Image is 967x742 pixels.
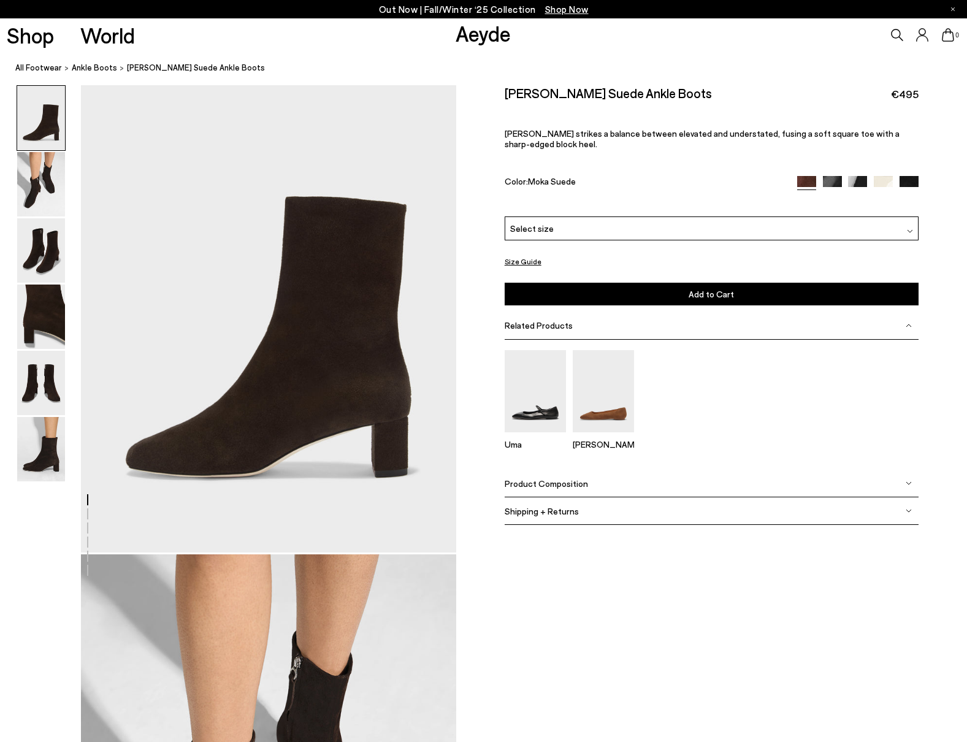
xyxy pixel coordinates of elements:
img: Ida Suede Square-Toe Flats [573,350,634,432]
span: Shipping + Returns [505,506,579,516]
span: Add to Cart [689,289,734,299]
nav: breadcrumb [15,52,967,85]
button: Size Guide [505,254,541,269]
span: 0 [954,32,960,39]
span: ankle boots [72,63,117,72]
h2: [PERSON_NAME] Suede Ankle Boots [505,85,712,101]
a: Uma Mary-Jane Flats Uma [505,424,566,449]
span: Moka Suede [528,176,576,186]
img: Millie Suede Ankle Boots - Image 4 [17,285,65,349]
a: ankle boots [72,61,117,74]
button: Add to Cart [505,283,919,305]
a: World [80,25,135,46]
img: Millie Suede Ankle Boots - Image 3 [17,218,65,283]
img: svg%3E [906,508,912,514]
span: Navigate to /collections/new-in [545,4,589,15]
img: Millie Suede Ankle Boots - Image 6 [17,417,65,481]
p: [PERSON_NAME] strikes a balance between elevated and understated, fusing a soft square toe with a... [505,129,919,150]
p: Uma [505,439,566,449]
img: Millie Suede Ankle Boots - Image 2 [17,152,65,216]
img: svg%3E [906,481,912,487]
p: [PERSON_NAME] [573,439,634,449]
span: [PERSON_NAME] Suede Ankle Boots [127,61,265,74]
span: Select size [510,223,554,235]
p: Out Now | Fall/Winter ‘25 Collection [379,2,589,17]
span: Related Products [505,320,573,331]
img: Uma Mary-Jane Flats [505,350,566,432]
a: 0 [942,28,954,42]
a: Aeyde [456,20,511,46]
a: All Footwear [15,61,62,74]
a: Shop [7,25,54,46]
span: €495 [891,86,919,102]
img: svg%3E [907,228,913,234]
a: Ida Suede Square-Toe Flats [PERSON_NAME] [573,424,634,449]
img: Millie Suede Ankle Boots - Image 1 [17,86,65,150]
img: Millie Suede Ankle Boots - Image 5 [17,351,65,415]
span: Product Composition [505,478,588,489]
div: Color: [505,176,784,190]
img: svg%3E [906,323,912,329]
